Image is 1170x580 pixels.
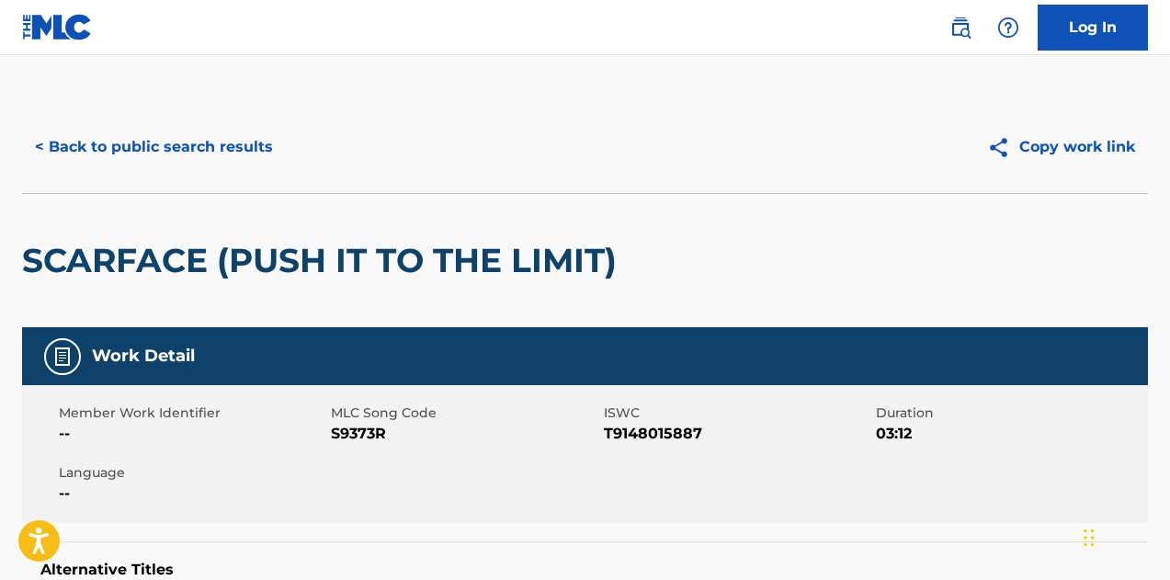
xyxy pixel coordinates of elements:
[974,124,1148,170] button: Copy work link
[51,346,74,368] img: Work Detail
[92,346,195,367] h5: Work Detail
[1038,5,1148,51] a: Log In
[22,240,626,281] h2: SCARFACE (PUSH IT TO THE LIMIT)
[942,9,979,46] a: Public Search
[949,17,971,39] img: search
[997,17,1019,39] img: help
[59,423,326,445] span: --
[22,14,93,40] img: MLC Logo
[876,423,1143,445] span: 03:12
[59,404,326,423] span: Member Work Identifier
[987,136,1019,159] img: Copy work link
[1078,492,1170,580] iframe: Chat Widget
[59,463,326,483] span: Language
[604,404,871,423] span: ISWC
[604,423,871,445] span: T9148015887
[1084,510,1095,565] div: Drag
[990,9,1027,46] div: Help
[22,124,286,170] button: < Back to public search results
[876,404,1143,423] span: Duration
[331,423,598,445] span: S9373R
[40,561,1130,579] h5: Alternative Titles
[331,404,598,423] span: MLC Song Code
[59,483,326,505] span: --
